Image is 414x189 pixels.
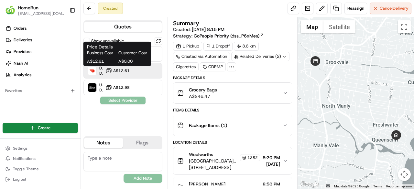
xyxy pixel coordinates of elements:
button: Grocery BagsA$246.47 [173,83,292,103]
a: Report a map error [386,184,412,188]
span: Log out [13,177,26,182]
a: Open this area in Google Maps (opens a new window) [299,180,321,189]
button: Create [3,123,78,133]
span: Uber [99,82,103,88]
button: HomeRun [18,5,38,11]
a: Analytics [3,70,81,80]
span: Orders [14,26,27,31]
span: DoorDash [99,66,103,71]
span: [DATE] [263,161,280,167]
span: Grocery Bags [189,87,217,93]
span: Dropoff ETA 44 minutes [99,88,103,93]
a: Providers [3,47,81,57]
div: Location Details [173,140,292,145]
img: DoorDash [88,67,96,75]
a: Nash AI [3,58,81,68]
div: Related Deliveries (2) [231,52,289,61]
button: A$12.98 [105,84,130,91]
span: GoPeople Priority (dss_P6xMes) [194,33,259,39]
div: CDPM2 [200,62,226,71]
span: 1282 [247,155,258,160]
span: Toggle Theme [13,166,39,172]
button: A$12.61 [105,68,130,74]
span: Providers [14,49,31,55]
img: Google [299,180,321,189]
div: Cigarettes [173,62,199,71]
button: [EMAIL_ADDRESS][DOMAIN_NAME] [18,11,64,16]
button: CancelDelivery [370,3,411,14]
span: Business Cost [87,50,116,56]
button: Toggle fullscreen view [398,20,411,33]
h1: Price Details [87,44,147,50]
span: A$12.61 [87,58,116,64]
span: Created: [173,26,224,33]
button: Map camera controls [398,168,411,181]
span: Nash AI [14,60,28,66]
button: HomeRunHomeRun[EMAIL_ADDRESS][DOMAIN_NAME] [3,3,67,18]
span: A$12.61 [113,68,130,73]
div: Package Details [173,75,292,80]
button: Notes [84,138,123,148]
button: Notifications [3,154,78,163]
span: Package Items ( 1 ) [189,122,227,129]
button: Keyboard shortcuts [326,184,330,187]
span: Woolworths [GEOGRAPHIC_DATA] ([GEOGRAPHIC_DATA]) Manager Manager [189,151,239,164]
span: A$0.00 [118,58,147,64]
button: Toggle Theme [3,164,78,173]
span: Deliveries [14,37,32,43]
button: Show street map [301,20,323,33]
button: Woolworths [GEOGRAPHIC_DATA] ([GEOGRAPHIC_DATA]) Manager Manager1282[STREET_ADDRESS]8:20 PM[DATE] [173,147,292,174]
button: Package Items (1) [173,115,292,136]
a: Created via Automation [173,52,230,61]
span: A$12.98 [113,85,130,90]
span: Notifications [13,156,36,161]
span: Settings [13,146,27,151]
span: [PERSON_NAME] [189,181,225,187]
button: Log out [3,175,78,184]
span: [STREET_ADDRESS] [189,164,260,171]
div: Items Details [173,108,292,113]
span: 8:50 PM [263,181,280,187]
div: 1 Dropoff [203,42,233,51]
button: Flags [123,138,162,148]
span: Cancel Delivery [380,5,409,11]
button: Show satellite imagery [323,20,355,33]
span: Dropoff ETA 57 minutes [99,71,103,76]
a: Terms (opens in new tab) [373,184,382,188]
button: Quotes [84,22,162,32]
div: 1 Pickup [173,42,202,51]
div: Strategy: [173,33,264,39]
button: Reassign [344,3,367,14]
img: Uber [88,83,96,92]
span: Analytics [14,72,31,78]
button: Settings [3,144,78,153]
span: Customer Cost [118,50,147,56]
div: Favorites [3,86,78,96]
a: Orders [3,23,81,34]
span: A$246.47 [189,93,217,100]
div: 3.6 km [234,42,259,51]
a: GoPeople Priority (dss_P6xMes) [194,33,264,39]
span: Create [38,125,50,131]
span: Map data ©2025 Google [334,184,369,188]
a: Deliveries [3,35,81,45]
label: Show unavailable [91,38,124,44]
span: 8:20 PM [263,154,280,161]
h3: Summary [173,20,199,26]
span: Reassign [347,5,364,11]
img: HomeRun [5,5,16,16]
span: [DATE] 8:15 PM [192,26,224,32]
